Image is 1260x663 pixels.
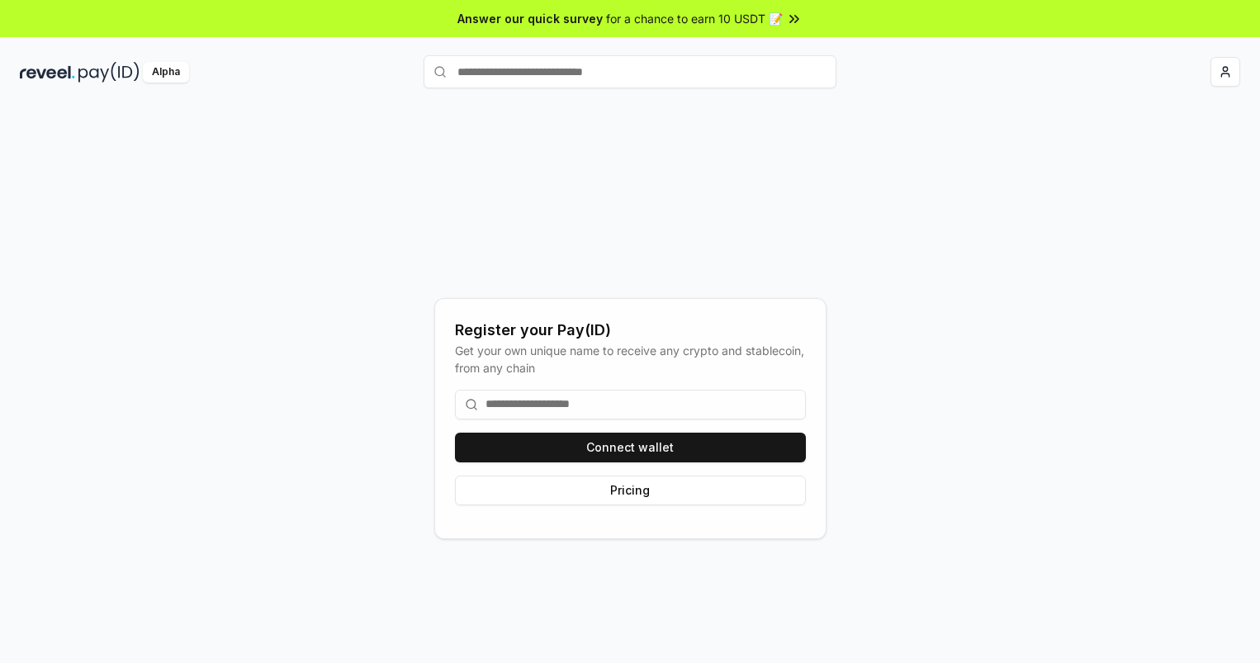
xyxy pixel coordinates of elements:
button: Connect wallet [455,433,806,462]
img: pay_id [78,62,140,83]
button: Pricing [455,476,806,505]
div: Alpha [143,62,189,83]
span: for a chance to earn 10 USDT 📝 [606,10,783,27]
div: Register your Pay(ID) [455,319,806,342]
div: Get your own unique name to receive any crypto and stablecoin, from any chain [455,342,806,376]
span: Answer our quick survey [457,10,603,27]
img: reveel_dark [20,62,75,83]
